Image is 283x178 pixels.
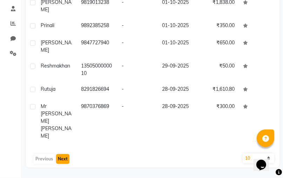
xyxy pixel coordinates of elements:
iframe: chat widget [254,150,276,171]
td: 9847727940 [77,35,118,58]
td: 29-09-2025 [158,58,199,81]
td: 1350500000010 [77,58,118,81]
span: khan [59,63,70,69]
td: 01-10-2025 [158,35,199,58]
button: Next [56,154,69,164]
td: ₹650.00 [198,35,239,58]
span: prinali [41,22,54,28]
td: 28-09-2025 [158,81,199,98]
td: 9892385258 [77,18,118,35]
span: rutu [41,86,52,92]
td: - [117,81,158,98]
span: [PERSON_NAME] [41,125,72,139]
td: ₹1,610.80 [198,81,239,98]
td: 9717067832 [77,144,118,167]
td: - [117,18,158,35]
td: 28-09-2025 [158,98,199,144]
td: - [117,35,158,58]
td: ₹350.00 [198,18,239,35]
td: ₹4,689.00 [198,144,239,167]
td: 28-09-2025 [158,144,199,167]
span: [PERSON_NAME] [41,39,72,53]
span: reshma [41,63,59,69]
td: - [117,58,158,81]
td: ₹300.00 [198,98,239,144]
td: - [117,98,158,144]
td: 8291826694 [77,81,118,98]
td: - [117,144,158,167]
span: Mr [PERSON_NAME] [41,103,72,124]
td: 01-10-2025 [158,18,199,35]
span: ja [52,86,55,92]
td: 9870376869 [77,98,118,144]
td: ₹50.00 [198,58,239,81]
